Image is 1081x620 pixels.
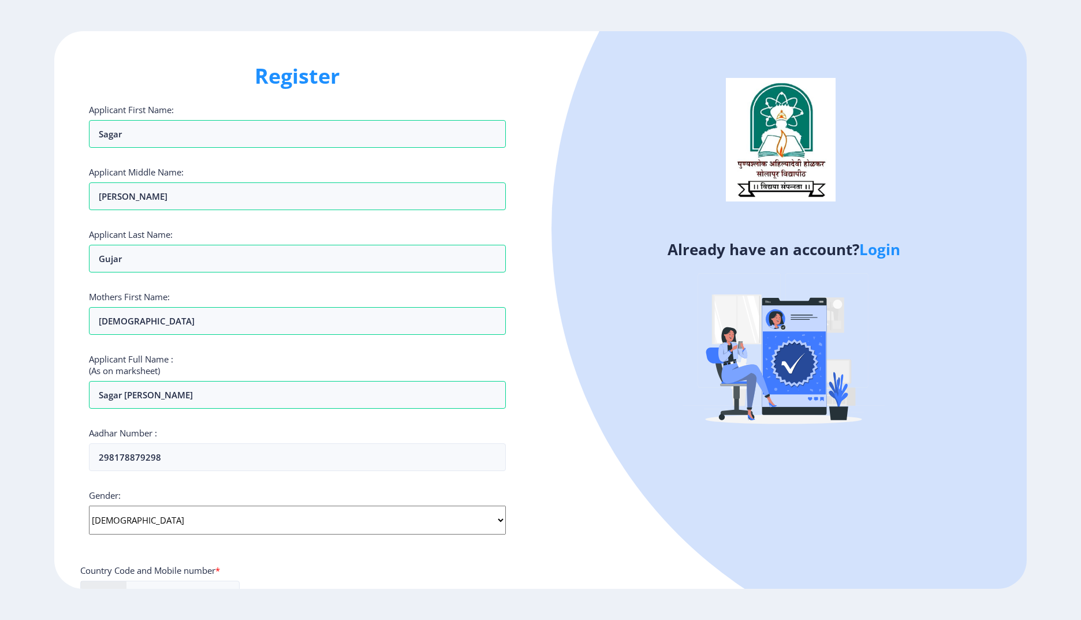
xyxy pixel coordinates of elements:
h4: Already have an account? [549,240,1018,259]
h1: Register [89,62,506,90]
input: Last Name [89,307,506,335]
label: Applicant Full Name : (As on marksheet) [89,353,173,376]
img: Verified-rafiki.svg [683,251,885,453]
input: Last Name [89,245,506,272]
img: logo [726,78,836,201]
label: Applicant Last Name: [89,229,173,240]
div: India (भारत): +91 [81,581,126,609]
label: Aadhar Number : [89,427,157,439]
label: Gender: [89,490,121,501]
label: Applicant Middle Name: [89,166,184,178]
input: First Name [89,182,506,210]
input: Full Name [89,381,506,409]
input: Mobile No [80,581,240,610]
label: Mothers First Name: [89,291,170,302]
label: Applicant First Name: [89,104,174,115]
label: Country Code and Mobile number [80,565,220,576]
a: Login [859,239,900,260]
input: First Name [89,120,506,148]
input: Aadhar Number [89,443,506,471]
